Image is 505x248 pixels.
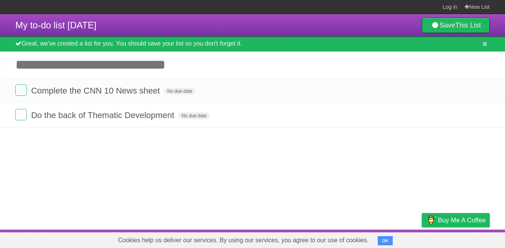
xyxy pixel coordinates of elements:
a: Privacy [412,232,432,246]
label: Done [15,109,27,120]
a: SaveThis List [422,18,490,33]
span: Do the back of Thematic Development [31,110,176,120]
img: Buy me a coffee [426,214,436,227]
span: Complete the CNN 10 News sheet [31,86,162,95]
a: Terms [386,232,403,246]
b: This List [455,21,481,29]
a: Buy me a coffee [422,213,490,227]
span: Buy me a coffee [438,214,486,227]
button: OK [378,236,393,245]
span: Cookies help us deliver our services. By using our services, you agree to our use of cookies. [110,233,376,248]
span: No due date [164,88,195,95]
label: Done [15,84,27,96]
a: About [320,232,336,246]
a: Suggest a feature [441,232,490,246]
span: No due date [179,112,210,119]
a: Developers [345,232,376,246]
span: My to-do list [DATE] [15,20,97,30]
